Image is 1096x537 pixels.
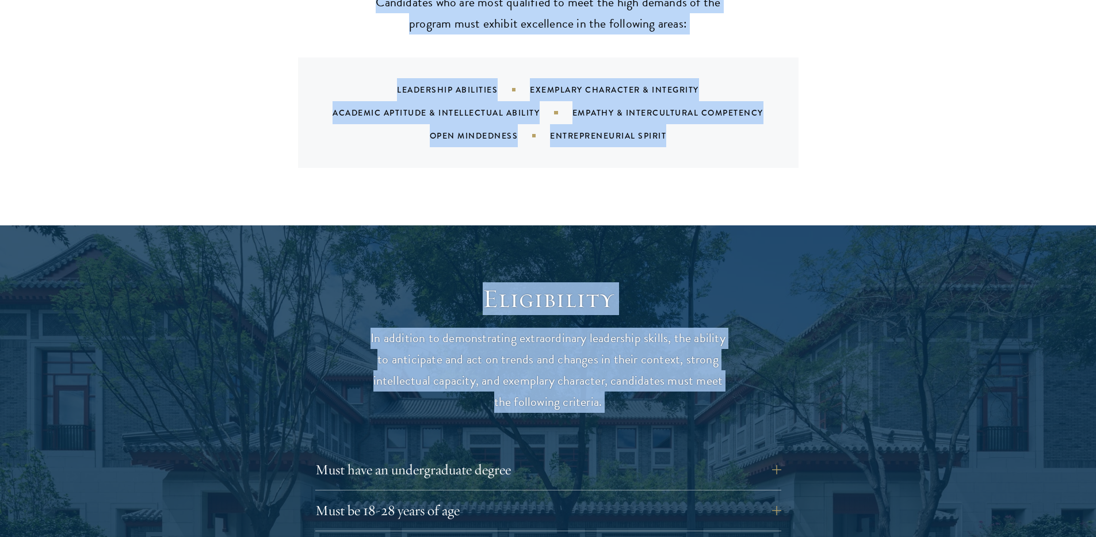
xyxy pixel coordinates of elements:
[550,130,695,141] div: Entrepreneurial Spirit
[370,283,727,315] h2: Eligibility
[397,84,530,95] div: Leadership Abilities
[315,456,781,484] button: Must have an undergraduate degree
[430,130,551,141] div: Open Mindedness
[315,497,781,524] button: Must be 18-28 years of age
[370,328,727,413] p: In addition to demonstrating extraordinary leadership skills, the ability to anticipate and act o...
[333,107,572,118] div: Academic Aptitude & Intellectual Ability
[530,84,728,95] div: Exemplary Character & Integrity
[572,107,792,118] div: Empathy & Intercultural Competency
